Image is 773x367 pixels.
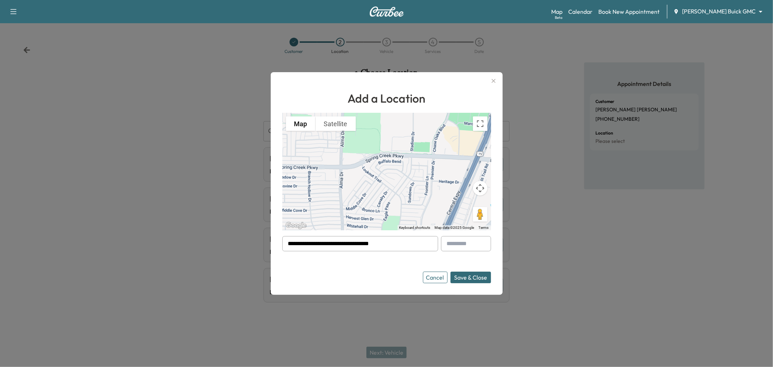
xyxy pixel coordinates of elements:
a: Calendar [568,7,593,16]
a: Terms (opens in new tab) [479,226,489,230]
span: Map data ©2025 Google [435,226,474,230]
button: Cancel [423,272,448,283]
a: Open this area in Google Maps (opens a new window) [284,221,308,230]
button: Show satellite imagery [316,116,356,131]
div: Beta [555,15,562,20]
button: Toggle fullscreen view [473,116,487,131]
img: Google [284,221,308,230]
a: Book New Appointment [598,7,660,16]
span: [PERSON_NAME] Buick GMC [682,7,756,16]
a: MapBeta [551,7,562,16]
button: Drag Pegman onto the map to open Street View [473,207,487,222]
button: Show street map [286,116,316,131]
h1: Add a Location [282,90,491,107]
button: Keyboard shortcuts [399,225,431,230]
img: Curbee Logo [369,7,404,17]
button: Save & Close [450,272,491,283]
button: Map camera controls [473,181,487,195]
